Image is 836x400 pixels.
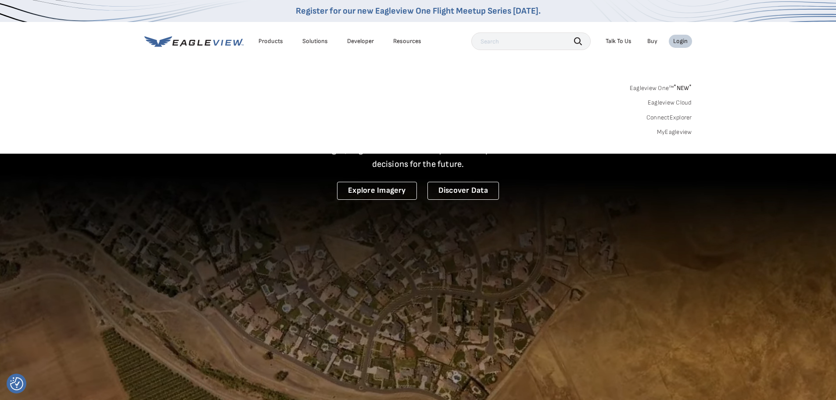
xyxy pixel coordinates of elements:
a: Developer [347,37,374,45]
a: Register for our new Eagleview One Flight Meetup Series [DATE]. [296,6,541,16]
a: Eagleview Cloud [648,99,692,107]
span: NEW [674,84,692,92]
div: Solutions [302,37,328,45]
a: ConnectExplorer [646,114,692,122]
div: Products [258,37,283,45]
img: Revisit consent button [10,377,23,390]
div: Login [673,37,688,45]
button: Consent Preferences [10,377,23,390]
div: Talk To Us [606,37,631,45]
input: Search [471,32,591,50]
a: Explore Imagery [337,182,417,200]
a: Buy [647,37,657,45]
a: Discover Data [427,182,499,200]
div: Resources [393,37,421,45]
a: MyEagleview [657,128,692,136]
a: Eagleview One™*NEW* [630,82,692,92]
